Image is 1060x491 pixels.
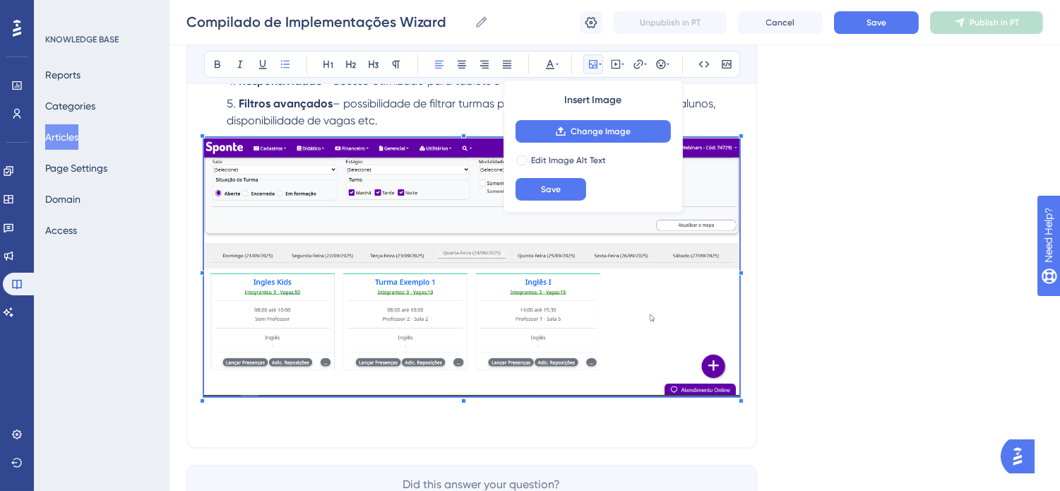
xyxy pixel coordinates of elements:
[531,155,606,166] span: Edit Image Alt Text
[738,11,823,34] button: Cancel
[614,11,727,34] button: Unpublish in PT
[1001,435,1043,478] iframe: UserGuiding AI Assistant Launcher
[45,62,81,88] button: Reports
[564,92,621,109] span: Insert Image
[516,120,671,143] button: Change Image
[45,93,95,119] button: Categories
[970,17,1019,28] span: Publish in PT
[516,178,586,201] button: Save
[33,4,88,20] span: Need Help?
[45,218,77,243] button: Access
[45,155,107,181] button: Page Settings
[45,187,81,212] button: Domain
[571,126,631,137] span: Change Image
[227,97,719,127] span: – possibilidade de filtrar turmas por curso, estágio, professor, salas, alunos, disponibilidade d...
[640,17,701,28] span: Unpublish in PT
[930,11,1043,34] button: Publish in PT
[766,17,795,28] span: Cancel
[867,17,886,28] span: Save
[541,184,561,195] span: Save
[834,11,919,34] button: Save
[45,124,78,150] button: Articles
[186,12,469,32] input: Article Name
[45,34,119,45] div: KNOWLEDGE BASE
[239,97,333,110] strong: Filtros avançados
